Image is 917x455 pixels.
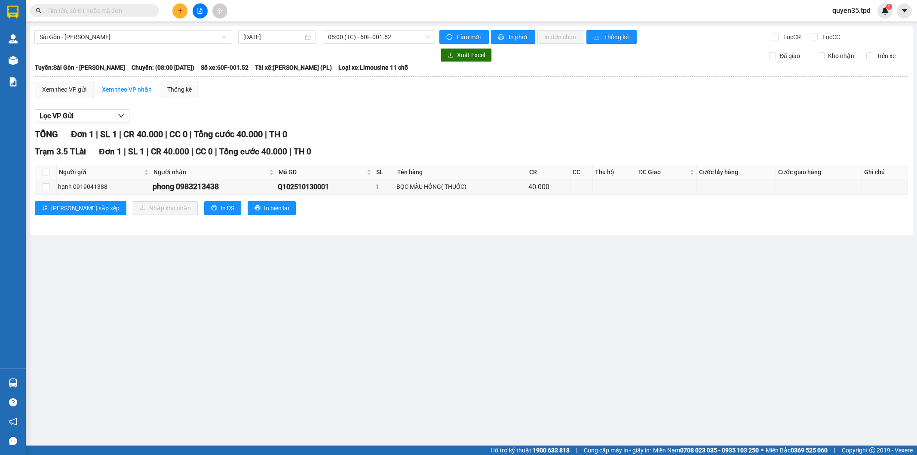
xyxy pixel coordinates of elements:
button: sort-ascending[PERSON_NAME] sắp xếp [35,201,126,215]
div: hạnh 0919041388 [58,182,150,191]
span: Cung cấp máy in - giấy in: [584,446,651,455]
span: TH 0 [269,129,287,139]
th: Cước giao hàng [776,165,862,179]
span: bar-chart [593,34,601,41]
span: quyen35.tpd [825,5,877,16]
div: Xem theo VP gửi [42,85,86,94]
span: TH 0 [294,147,311,157]
button: file-add [193,3,208,18]
span: printer [211,205,217,212]
span: Sài Gòn - Phương Lâm [40,31,226,43]
span: message [9,437,17,445]
button: In đơn chọn [537,30,584,44]
span: down [118,112,125,119]
span: 08:00 (TC) - 60F-001.52 [328,31,429,43]
span: Đơn 1 [71,129,94,139]
span: Miền Nam [653,446,759,455]
strong: 0369 525 060 [791,447,828,454]
span: | [265,129,267,139]
span: Người gửi [59,167,142,177]
button: downloadXuất Excel [441,48,492,62]
span: SL 1 [128,147,144,157]
span: CR 40.000 [151,147,189,157]
img: solution-icon [9,77,18,86]
span: CC 0 [196,147,213,157]
div: Xem theo VP nhận [102,85,152,94]
th: CR [527,165,570,179]
button: bar-chartThống kê [586,30,637,44]
span: Trạm 3.5 TLài [35,147,86,157]
img: warehouse-icon [9,378,18,387]
div: phong 0983213438 [153,181,275,193]
span: SL 1 [100,129,117,139]
span: Làm mới [457,32,482,42]
span: Hỗ trợ kỹ thuật: [491,446,570,455]
span: TỔNG [35,129,58,139]
span: ⚪️ [761,449,764,452]
span: Trên xe [873,51,899,61]
button: Lọc VP Gửi [35,109,129,123]
span: Tổng cước 40.000 [219,147,287,157]
button: printerIn phơi [491,30,535,44]
span: sync [446,34,454,41]
span: Xuất Excel [457,50,485,60]
span: In DS [221,203,234,213]
span: | [191,147,193,157]
div: Q102510130001 [278,181,372,192]
span: plus [177,8,183,14]
span: Tài xế: [PERSON_NAME] (PL) [255,63,332,72]
span: Số xe: 60F-001.52 [201,63,248,72]
span: | [190,129,192,139]
span: Lọc CR [780,32,802,42]
span: CR 40.000 [123,129,163,139]
td: Q102510130001 [276,179,374,194]
span: question-circle [9,398,17,406]
img: icon-new-feature [881,7,889,15]
span: caret-down [901,7,908,15]
strong: 0708 023 035 - 0935 103 250 [680,447,759,454]
div: 40.000 [528,181,569,192]
button: plus [172,3,187,18]
sup: 1 [886,4,892,10]
span: notification [9,418,17,426]
img: warehouse-icon [9,34,18,43]
span: Miền Bắc [766,446,828,455]
button: printerIn biên lai [248,201,296,215]
span: printer [498,34,505,41]
button: downloadNhập kho nhận [133,201,198,215]
span: Người nhận [153,167,267,177]
span: | [215,147,217,157]
th: Cước lấy hàng [697,165,776,179]
b: Tuyến: Sài Gòn - [PERSON_NAME] [35,64,125,71]
div: 1 [375,182,393,191]
span: | [119,129,121,139]
span: sort-ascending [42,205,48,212]
span: | [165,129,167,139]
th: Tên hàng [395,165,527,179]
span: | [289,147,291,157]
span: | [124,147,126,157]
button: caret-down [897,3,912,18]
button: aim [212,3,227,18]
span: Tổng cước 40.000 [194,129,263,139]
span: [PERSON_NAME] sắp xếp [51,203,120,213]
img: logo-vxr [7,6,18,18]
th: SL [374,165,395,179]
span: 1 [887,4,890,10]
span: aim [217,8,223,14]
input: Tìm tên, số ĐT hoặc mã đơn [47,6,149,15]
th: Thu hộ [593,165,636,179]
span: | [834,446,835,455]
span: Đơn 1 [99,147,122,157]
span: printer [255,205,261,212]
span: Thống kê [604,32,630,42]
span: | [96,129,98,139]
span: Đã giao [776,51,804,61]
button: syncLàm mới [439,30,489,44]
th: CC [570,165,593,179]
span: In phơi [509,32,528,42]
span: Kho nhận [825,51,858,61]
span: Chuyến: (08:00 [DATE]) [132,63,194,72]
span: CC 0 [169,129,187,139]
span: ĐC Giao [638,167,688,177]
